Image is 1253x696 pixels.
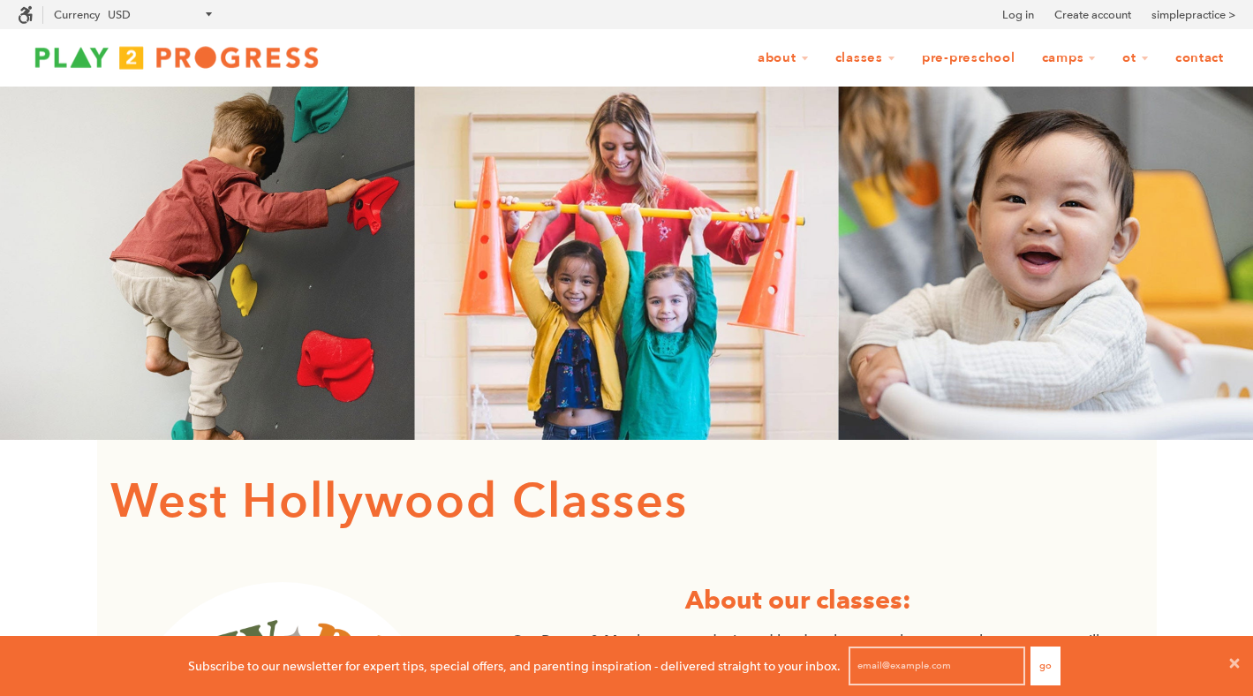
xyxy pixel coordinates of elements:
button: Go [1030,647,1061,685]
img: Play2Progress logo [18,40,336,75]
a: Create account [1054,6,1131,24]
a: Camps [1030,42,1108,75]
input: email@example.com [849,647,1025,685]
a: Pre-Preschool [910,42,1027,75]
a: About [746,42,820,75]
a: Classes [824,42,907,75]
label: Currency [54,8,100,21]
a: OT [1111,42,1160,75]
a: Log in [1002,6,1034,24]
h1: West Hollywood Classes [110,466,1144,538]
p: Our Parent & Me classes are designed by developmental stage, not by age, so we will meet your lit... [511,629,1129,677]
a: Contact [1164,42,1235,75]
p: Subscribe to our newsletter for expert tips, special offers, and parenting inspiration - delivere... [188,656,841,676]
strong: About our classes: [685,584,911,616]
a: simplepractice > [1151,6,1235,24]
